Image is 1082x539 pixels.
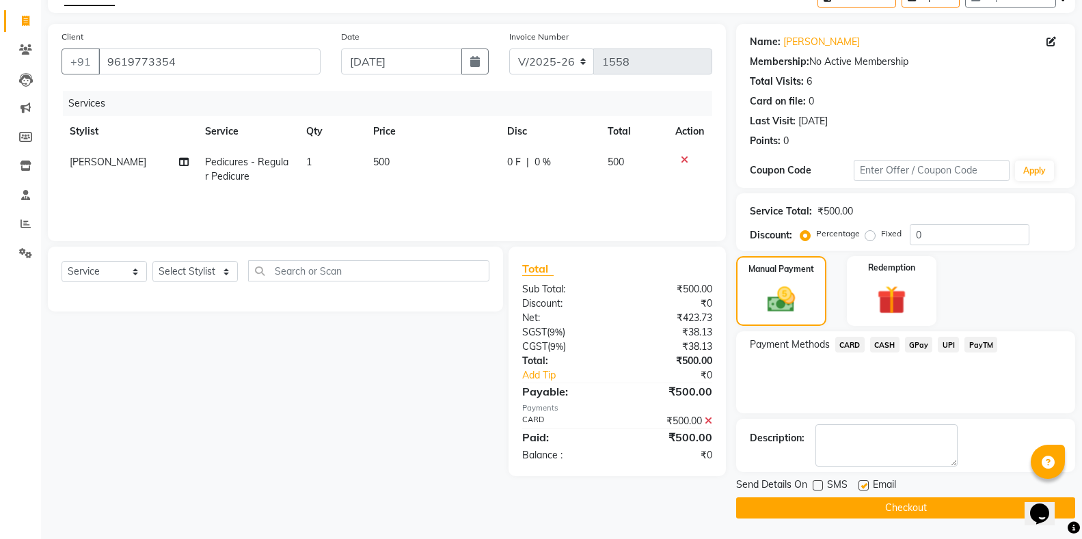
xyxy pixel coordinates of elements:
[750,55,1061,69] div: No Active Membership
[617,340,722,354] div: ₹38.13
[512,429,617,445] div: Paid:
[617,354,722,368] div: ₹500.00
[835,337,865,353] span: CARD
[854,160,1010,181] input: Enter Offer / Coupon Code
[827,478,848,495] span: SMS
[938,337,959,353] span: UPI
[98,49,321,74] input: Search by Name/Mobile/Email/Code
[248,260,489,281] input: Search or Scan
[512,340,617,354] div: ( )
[197,116,298,147] th: Service
[750,228,792,243] div: Discount:
[62,49,100,74] button: +91
[783,35,860,49] a: [PERSON_NAME]
[750,431,804,445] div: Description:
[1015,161,1054,181] button: Apply
[526,155,529,169] span: |
[809,94,814,109] div: 0
[617,429,722,445] div: ₹500.00
[550,341,563,352] span: 9%
[341,31,360,43] label: Date
[63,91,722,116] div: Services
[522,326,547,338] span: SGST
[70,156,146,168] span: [PERSON_NAME]
[816,227,860,240] label: Percentage
[512,414,617,428] div: CARD
[736,478,807,495] span: Send Details On
[881,227,902,240] label: Fixed
[750,204,812,219] div: Service Total:
[599,116,667,147] th: Total
[512,311,617,325] div: Net:
[512,383,617,400] div: Payable:
[750,35,781,49] div: Name:
[512,354,617,368] div: Total:
[617,448,722,462] div: ₹0
[817,204,853,219] div: ₹500.00
[499,116,599,147] th: Disc
[750,134,781,148] div: Points:
[306,156,312,168] span: 1
[608,156,624,168] span: 500
[298,116,365,147] th: Qty
[750,74,804,89] div: Total Visits:
[750,55,809,69] div: Membership:
[550,327,563,337] span: 9%
[62,116,197,147] th: Stylist
[870,337,900,353] span: CASH
[617,311,722,325] div: ₹423.73
[736,497,1075,519] button: Checkout
[205,156,288,182] span: Pedicures - Regular Pedicure
[635,368,722,383] div: ₹0
[868,282,915,318] img: _gift.svg
[522,402,712,414] div: Payments
[512,296,617,311] div: Discount:
[873,478,896,495] span: Email
[522,340,547,353] span: CGST
[365,116,499,147] th: Price
[759,284,804,316] img: _cash.svg
[617,383,722,400] div: ₹500.00
[807,74,812,89] div: 6
[798,114,828,128] div: [DATE]
[617,325,722,340] div: ₹38.13
[750,337,830,352] span: Payment Methods
[617,296,722,311] div: ₹0
[1025,484,1068,525] iframe: chat widget
[512,368,634,383] a: Add Tip
[748,263,814,275] label: Manual Payment
[522,262,554,276] span: Total
[617,282,722,296] div: ₹500.00
[509,31,569,43] label: Invoice Number
[868,262,915,274] label: Redemption
[783,134,789,148] div: 0
[62,31,83,43] label: Client
[535,155,551,169] span: 0 %
[512,448,617,462] div: Balance :
[373,156,390,168] span: 500
[750,114,796,128] div: Last Visit:
[905,337,933,353] span: GPay
[617,414,722,428] div: ₹500.00
[512,282,617,296] div: Sub Total:
[750,94,806,109] div: Card on file:
[964,337,997,353] span: PayTM
[750,163,854,178] div: Coupon Code
[667,116,712,147] th: Action
[507,155,521,169] span: 0 F
[512,325,617,340] div: ( )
